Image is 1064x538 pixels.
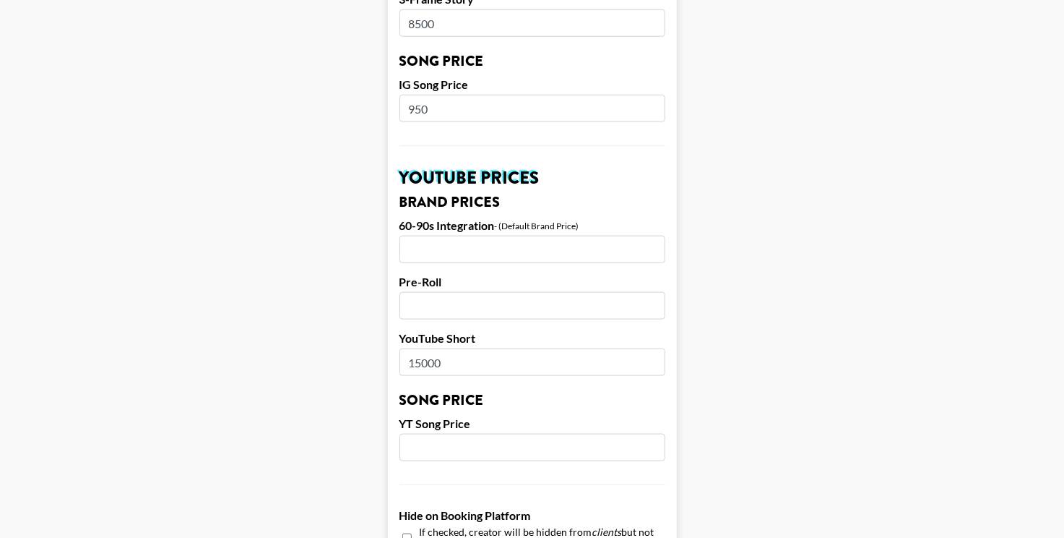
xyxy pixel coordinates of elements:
[399,54,665,69] h3: Song Price
[592,526,622,538] em: clients
[399,331,665,346] label: YouTube Short
[495,221,579,231] div: - (Default Brand Price)
[399,417,665,431] label: YT Song Price
[399,218,495,233] label: 60-90s Integration
[399,393,665,408] h3: Song Price
[399,195,665,210] h3: Brand Prices
[399,275,665,289] label: Pre-Roll
[399,77,665,92] label: IG Song Price
[399,508,665,523] label: Hide on Booking Platform
[399,169,665,187] h2: YouTube Prices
